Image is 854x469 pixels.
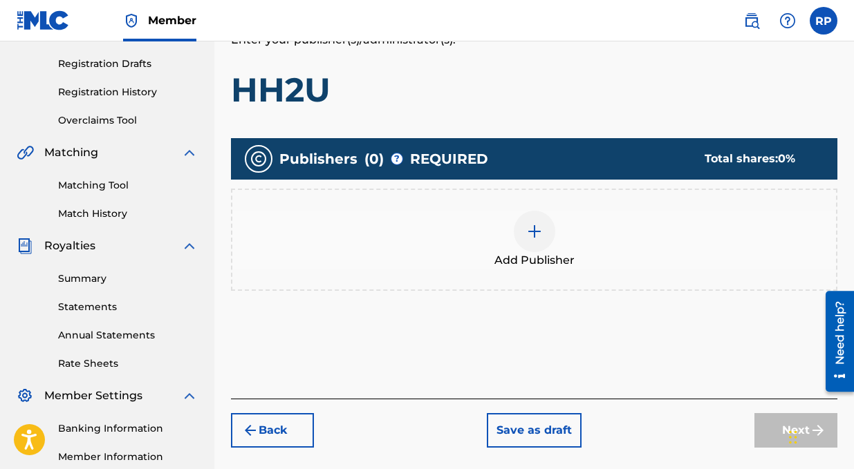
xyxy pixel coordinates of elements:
span: Member [148,12,196,28]
img: expand [181,238,198,254]
img: Royalties [17,238,33,254]
img: publishers [250,151,267,167]
span: Add Publisher [494,252,575,269]
a: Member Information [58,450,198,464]
div: User Menu [810,7,837,35]
a: Rate Sheets [58,356,198,371]
a: Statements [58,300,198,314]
img: Member Settings [17,387,33,404]
img: expand [181,387,198,404]
a: Annual Statements [58,328,198,343]
button: Back [231,413,314,448]
span: Matching [44,144,98,161]
button: Save as draft [487,413,582,448]
img: 7ee5dd4eb1f8a8e3ef2f.svg [242,422,259,439]
div: Help [774,7,801,35]
a: Registration Drafts [58,57,198,71]
span: Publishers [279,149,358,169]
span: Royalties [44,238,95,254]
div: Total shares: [705,151,810,167]
img: Matching [17,144,34,161]
span: ? [391,153,402,164]
iframe: Chat Widget [785,403,854,469]
img: Top Rightsholder [123,12,140,29]
img: expand [181,144,198,161]
a: Public Search [738,7,765,35]
h1: HH2U [231,69,837,111]
a: Matching Tool [58,178,198,193]
a: Banking Information [58,421,198,436]
span: REQUIRED [410,149,488,169]
a: Overclaims Tool [58,113,198,128]
img: MLC Logo [17,10,70,30]
img: help [779,12,796,29]
iframe: Resource Center [815,286,854,397]
span: 0 % [778,152,795,165]
img: add [526,223,543,240]
a: Match History [58,207,198,221]
img: search [743,12,760,29]
span: ( 0 ) [364,149,384,169]
a: Registration History [58,85,198,99]
a: Summary [58,271,198,286]
span: Member Settings [44,387,142,404]
div: Drag [789,417,797,458]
